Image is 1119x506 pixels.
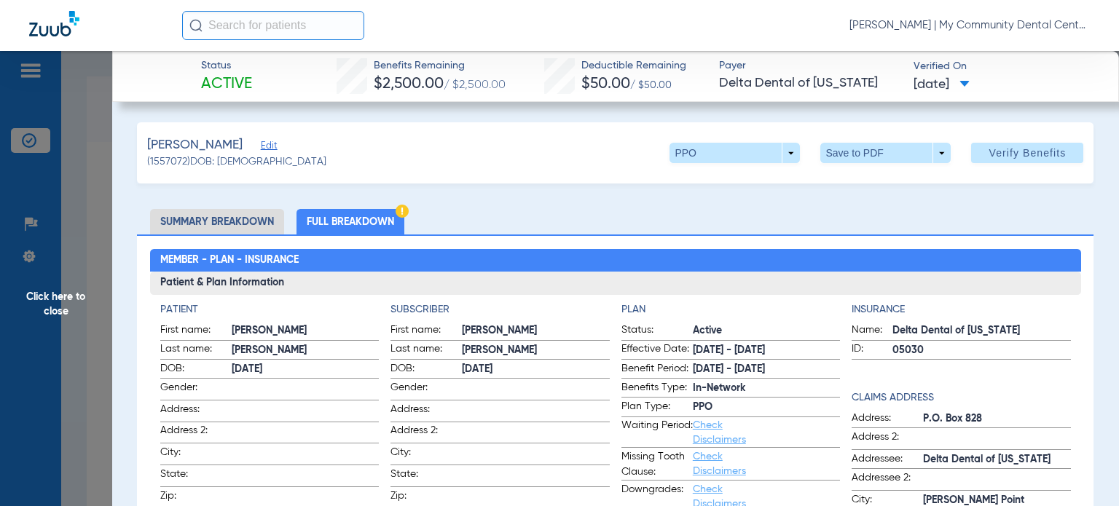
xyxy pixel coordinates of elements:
[914,76,970,94] span: [DATE]
[892,343,1071,358] span: 05030
[232,323,380,339] span: [PERSON_NAME]
[852,302,1071,317] h4: Insurance
[852,411,923,428] span: Address:
[621,418,693,447] span: Waiting Period:
[621,361,693,379] span: Benefit Period:
[160,361,232,379] span: DOB:
[852,341,892,359] span: ID:
[390,402,462,422] span: Address:
[621,323,693,340] span: Status:
[693,362,841,377] span: [DATE] - [DATE]
[201,74,252,95] span: Active
[160,423,232,443] span: Address 2:
[232,362,380,377] span: [DATE]
[892,323,1071,339] span: Delta Dental of [US_STATE]
[150,249,1081,272] h2: Member - Plan - Insurance
[719,58,900,74] span: Payer
[189,19,203,32] img: Search Icon
[390,467,462,486] span: State:
[849,18,1090,33] span: [PERSON_NAME] | My Community Dental Centers
[852,390,1071,406] h4: Claims Address
[693,451,746,476] a: Check Disclaimers
[462,323,610,339] span: [PERSON_NAME]
[150,209,284,234] li: Summary Breakdown
[581,76,630,92] span: $50.00
[693,420,746,445] a: Check Disclaimers
[160,323,232,340] span: First name:
[693,343,841,358] span: [DATE] - [DATE]
[852,470,923,490] span: Addressee 2:
[923,411,1071,427] span: P.O. Box 828
[390,423,462,443] span: Address 2:
[989,147,1066,159] span: Verify Benefits
[374,58,506,74] span: Benefits Remaining
[1046,436,1119,506] iframe: Chat Widget
[914,59,1095,74] span: Verified On
[160,402,232,422] span: Address:
[160,341,232,359] span: Last name:
[390,341,462,359] span: Last name:
[581,58,686,74] span: Deductible Remaining
[390,302,610,317] h4: Subscriber
[923,452,1071,467] span: Delta Dental of [US_STATE]
[971,143,1083,163] button: Verify Benefits
[820,143,951,163] button: Save to PDF
[261,141,274,154] span: Edit
[719,74,900,92] span: Delta Dental of [US_STATE]
[630,80,672,90] span: / $50.00
[29,11,79,36] img: Zuub Logo
[852,451,923,469] span: Addressee:
[462,362,610,377] span: [DATE]
[462,343,610,358] span: [PERSON_NAME]
[390,445,462,465] span: City:
[670,143,800,163] button: PPO
[374,76,444,92] span: $2,500.00
[621,380,693,398] span: Benefits Type:
[390,380,462,400] span: Gender:
[390,323,462,340] span: First name:
[147,154,326,170] span: (1557072) DOB: [DEMOGRAPHIC_DATA]
[444,79,506,91] span: / $2,500.00
[182,11,364,40] input: Search for patients
[852,323,892,340] span: Name:
[232,343,380,358] span: [PERSON_NAME]
[693,381,841,396] span: In-Network
[297,209,404,234] li: Full Breakdown
[693,400,841,415] span: PPO
[693,323,841,339] span: Active
[201,58,252,74] span: Status
[147,136,243,154] span: [PERSON_NAME]
[160,467,232,486] span: State:
[621,341,693,359] span: Effective Date:
[160,445,232,465] span: City:
[621,449,693,480] span: Missing Tooth Clause:
[852,430,923,449] span: Address 2:
[621,399,693,416] span: Plan Type:
[160,302,380,317] h4: Patient
[390,361,462,379] span: DOB:
[150,272,1081,295] h3: Patient & Plan Information
[160,380,232,400] span: Gender:
[621,302,841,317] h4: Plan
[396,205,409,218] img: Hazard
